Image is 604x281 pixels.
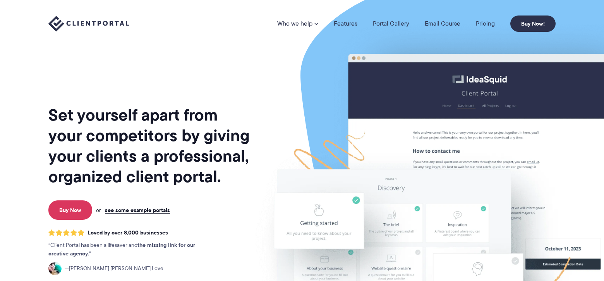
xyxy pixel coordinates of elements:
[277,21,318,27] a: Who we help
[373,21,409,27] a: Portal Gallery
[425,21,460,27] a: Email Course
[88,229,168,236] span: Loved by over 8,000 businesses
[334,21,357,27] a: Features
[96,207,101,214] span: or
[48,200,92,220] a: Buy Now
[510,16,556,32] a: Buy Now!
[476,21,495,27] a: Pricing
[65,264,163,273] span: [PERSON_NAME] [PERSON_NAME] Love
[48,241,195,258] strong: the missing link for our creative agency
[105,207,170,214] a: see some example portals
[48,105,251,187] h1: Set yourself apart from your competitors by giving your clients a professional, organized client ...
[48,241,211,258] p: Client Portal has been a lifesaver and .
